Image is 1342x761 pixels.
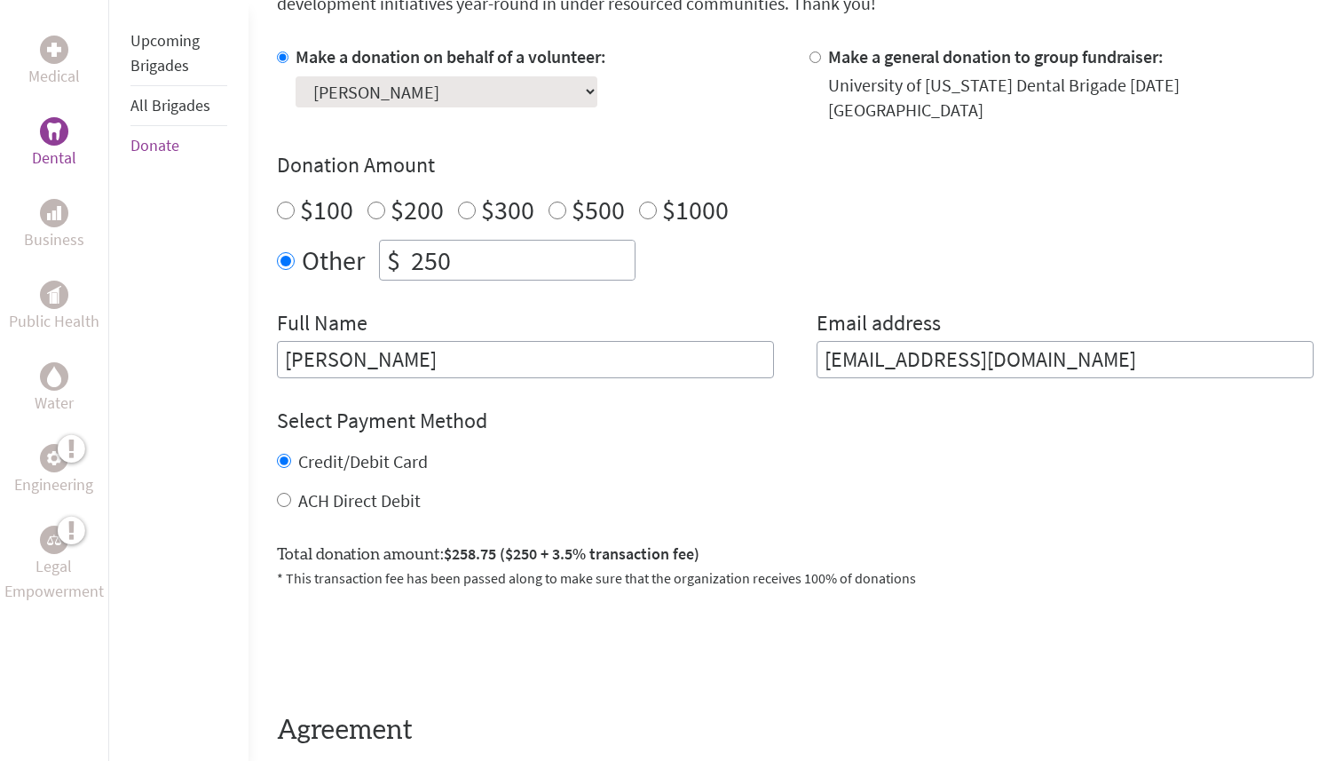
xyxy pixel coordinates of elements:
[35,362,74,416] a: WaterWater
[47,123,61,139] img: Dental
[40,36,68,64] div: Medical
[277,407,1314,435] h4: Select Payment Method
[277,542,699,567] label: Total donation amount:
[14,444,93,497] a: EngineeringEngineering
[662,193,729,226] label: $1000
[47,535,61,545] img: Legal Empowerment
[481,193,534,226] label: $300
[47,206,61,220] img: Business
[40,526,68,554] div: Legal Empowerment
[444,543,699,564] span: $258.75 ($250 + 3.5% transaction fee)
[40,444,68,472] div: Engineering
[40,199,68,227] div: Business
[298,489,421,511] label: ACH Direct Debit
[380,241,407,280] div: $
[130,126,227,165] li: Donate
[40,362,68,391] div: Water
[130,86,227,126] li: All Brigades
[277,151,1314,179] h4: Donation Amount
[40,281,68,309] div: Public Health
[828,45,1164,67] label: Make a general donation to group fundraiser:
[9,309,99,334] p: Public Health
[47,43,61,57] img: Medical
[47,366,61,386] img: Water
[32,146,76,170] p: Dental
[407,241,635,280] input: Enter Amount
[47,451,61,465] img: Engineering
[572,193,625,226] label: $500
[817,309,941,341] label: Email address
[391,193,444,226] label: $200
[277,309,367,341] label: Full Name
[277,715,1314,747] h4: Agreement
[298,450,428,472] label: Credit/Debit Card
[28,36,80,89] a: MedicalMedical
[32,117,76,170] a: DentalDental
[130,95,210,115] a: All Brigades
[277,567,1314,589] p: * This transaction fee has been passed along to make sure that the organization receives 100% of ...
[47,286,61,304] img: Public Health
[277,341,774,378] input: Enter Full Name
[40,117,68,146] div: Dental
[277,610,547,679] iframe: To enrich screen reader interactions, please activate Accessibility in Grammarly extension settings
[130,135,179,155] a: Donate
[296,45,606,67] label: Make a donation on behalf of a volunteer:
[14,472,93,497] p: Engineering
[35,391,74,416] p: Water
[28,64,80,89] p: Medical
[130,30,200,75] a: Upcoming Brigades
[828,73,1314,123] div: University of [US_STATE] Dental Brigade [DATE] [GEOGRAPHIC_DATA]
[300,193,353,226] label: $100
[24,227,84,252] p: Business
[817,341,1314,378] input: Your Email
[4,554,105,604] p: Legal Empowerment
[302,240,365,281] label: Other
[130,21,227,86] li: Upcoming Brigades
[24,199,84,252] a: BusinessBusiness
[4,526,105,604] a: Legal EmpowermentLegal Empowerment
[9,281,99,334] a: Public HealthPublic Health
